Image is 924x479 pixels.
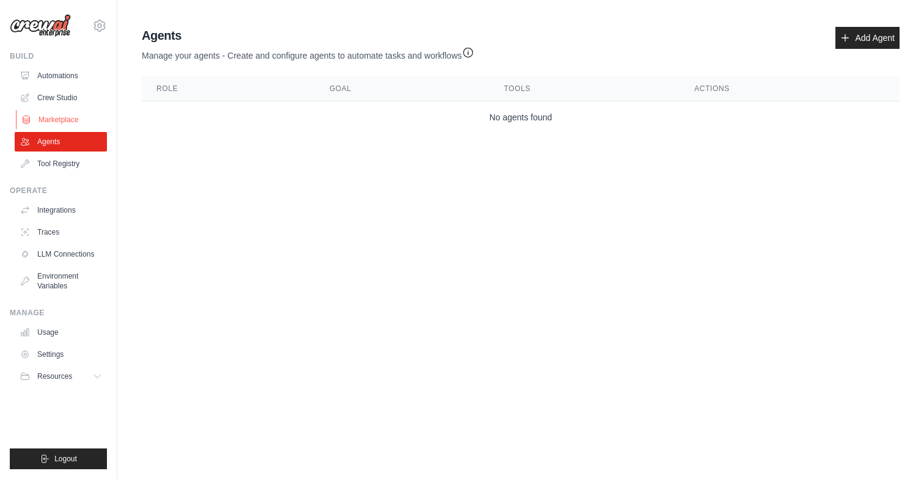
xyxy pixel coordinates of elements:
div: Build [10,51,107,61]
a: Add Agent [835,27,900,49]
a: Crew Studio [15,88,107,108]
a: Environment Variables [15,266,107,296]
span: Logout [54,454,77,464]
a: Settings [15,345,107,364]
button: Resources [15,367,107,386]
a: Tool Registry [15,154,107,174]
a: Usage [15,323,107,342]
div: Manage [10,308,107,318]
div: Operate [10,186,107,196]
img: Logo [10,14,71,37]
th: Role [142,76,315,101]
th: Tools [490,76,680,101]
a: Agents [15,132,107,152]
a: Integrations [15,200,107,220]
span: Resources [37,371,72,381]
a: Traces [15,222,107,242]
p: Manage your agents - Create and configure agents to automate tasks and workflows [142,44,474,62]
h2: Agents [142,27,474,44]
th: Goal [315,76,489,101]
a: LLM Connections [15,244,107,264]
a: Marketplace [16,110,108,130]
a: Automations [15,66,107,86]
button: Logout [10,448,107,469]
td: No agents found [142,101,900,134]
th: Actions [680,76,900,101]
